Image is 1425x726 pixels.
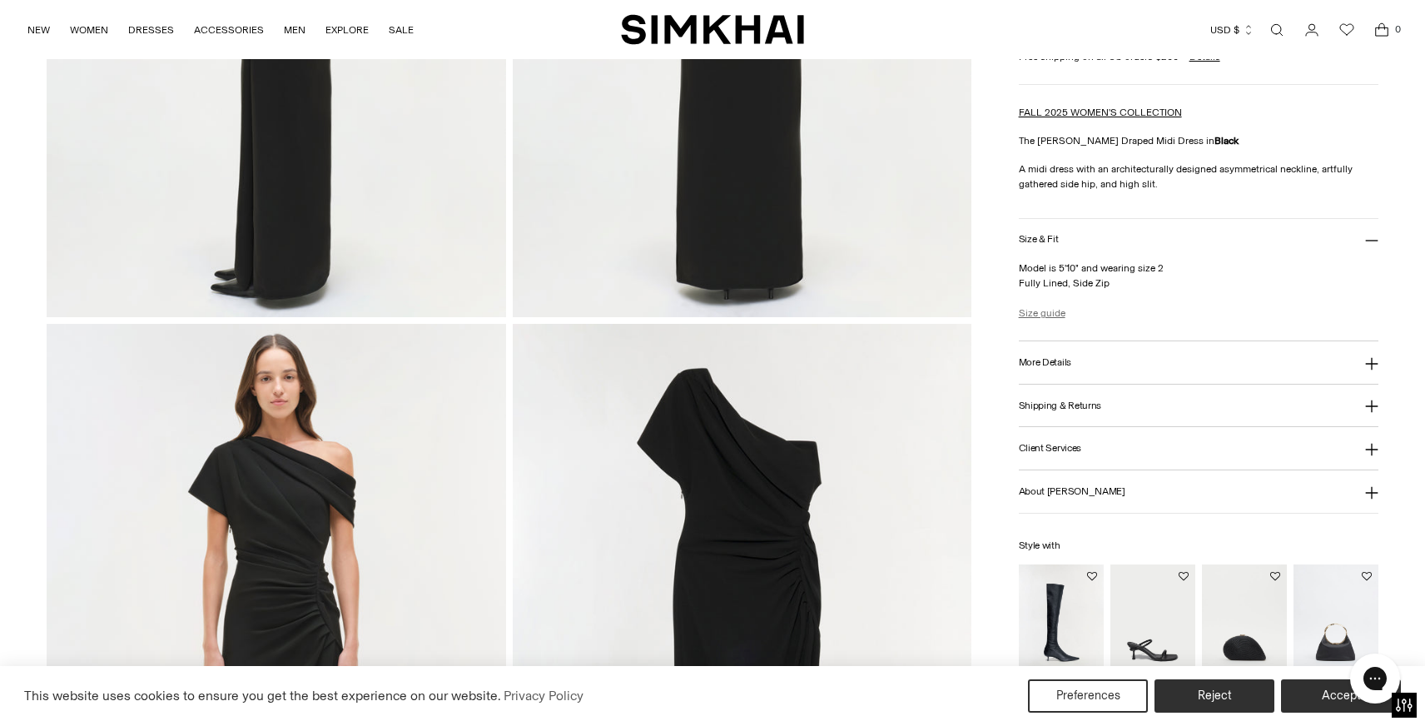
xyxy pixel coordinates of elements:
[1019,540,1378,551] h6: Style with
[284,12,305,48] a: MEN
[1019,234,1059,245] h3: Size & Fit
[1087,571,1097,581] button: Add to Wishlist
[1210,12,1254,48] button: USD $
[1019,400,1102,411] h3: Shipping & Returns
[1019,564,1104,692] img: Joni Leather Over-The-Knee Boot
[1390,22,1405,37] span: 0
[389,12,414,48] a: SALE
[1154,679,1274,713] button: Reject
[1110,564,1195,692] img: Siren Low Heel Sandal
[1028,679,1148,713] button: Preferences
[325,12,369,48] a: EXPLORE
[1019,357,1071,368] h3: More Details
[128,12,174,48] a: DRESSES
[1342,648,1408,709] iframe: Gorgias live chat messenger
[70,12,108,48] a: WOMEN
[1019,385,1378,427] button: Shipping & Returns
[501,684,586,709] a: Privacy Policy (opens in a new tab)
[1019,107,1182,118] a: FALL 2025 WOMEN'S COLLECTION
[1365,13,1398,47] a: Open cart modal
[621,13,804,46] a: SIMKHAI
[1019,341,1378,384] button: More Details
[1019,427,1378,470] button: Client Services
[1281,679,1401,713] button: Accept
[194,12,264,48] a: ACCESSORIES
[1270,571,1280,581] button: Add to Wishlist
[1295,13,1328,47] a: Go to the account page
[1019,162,1378,191] p: A midi dress with an architecturally designed asymmetrical neckline, artfully gathered side hip, ...
[1293,564,1378,692] img: Luca Leather Top Handle Bag
[1330,13,1363,47] a: Wishlist
[1019,306,1065,321] a: Size guide
[1019,219,1378,261] button: Size & Fit
[1202,564,1287,692] img: Bridget Corded Shell Clutch
[1260,13,1293,47] a: Open search modal
[1214,135,1239,147] strong: Black
[24,688,501,704] span: This website uses cookies to ensure you get the best experience on our website.
[1019,486,1125,497] h3: About [PERSON_NAME]
[27,12,50,48] a: NEW
[1019,133,1378,148] p: The [PERSON_NAME] Draped Midi Dress in
[1019,470,1378,513] button: About [PERSON_NAME]
[1362,571,1372,581] button: Add to Wishlist
[1019,261,1378,291] p: Model is 5'10" and wearing size 2 Fully Lined, Side Zip
[1019,443,1082,454] h3: Client Services
[1179,571,1189,581] button: Add to Wishlist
